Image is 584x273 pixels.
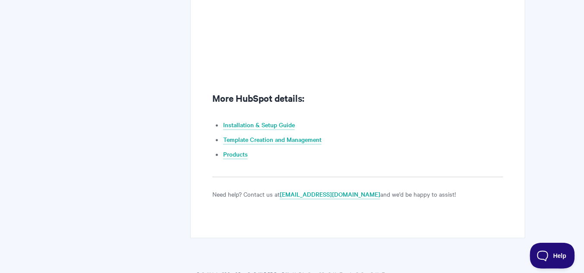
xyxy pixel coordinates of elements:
a: Installation & Setup Guide [223,121,295,130]
h2: More HubSpot details: [212,91,503,105]
p: Need help? Contact us at and we'd be happy to assist! [212,189,503,200]
a: [EMAIL_ADDRESS][DOMAIN_NAME] [280,190,380,200]
a: Products [223,150,248,160]
a: Template Creation and Management [223,135,322,145]
iframe: Toggle Customer Support [530,243,575,269]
